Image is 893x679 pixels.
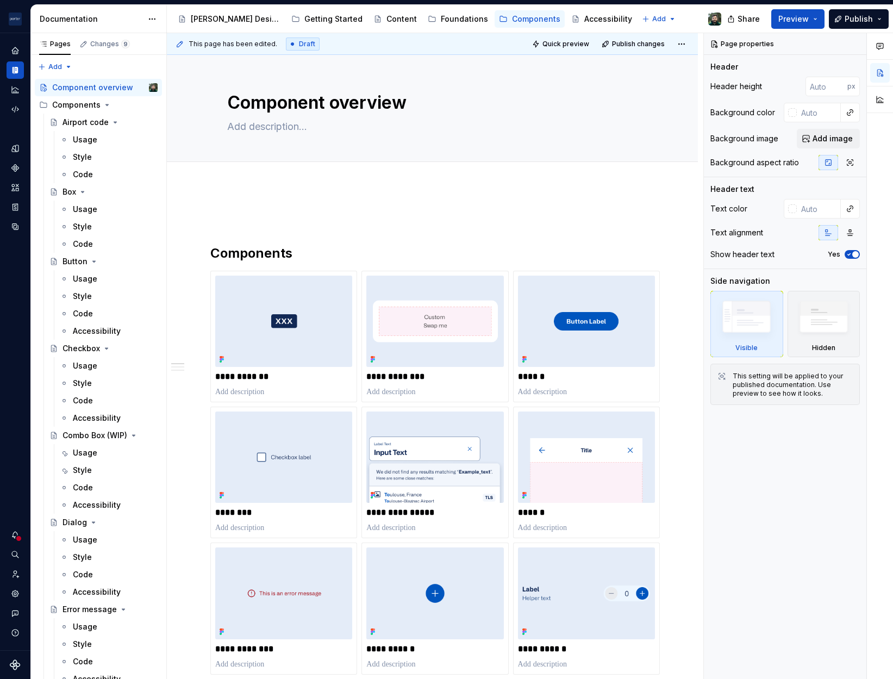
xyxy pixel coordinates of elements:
a: Storybook stories [7,198,24,216]
a: Style [55,218,162,235]
textarea: Component overview [225,90,636,116]
a: Code [55,566,162,583]
a: Settings [7,585,24,602]
a: Foundations [423,10,492,28]
button: Publish changes [598,36,670,52]
a: Dialog [45,514,162,531]
div: Style [73,152,92,163]
button: Add image [797,129,860,148]
div: Background aspect ratio [710,157,799,168]
span: Add image [813,133,853,144]
div: Header height [710,81,762,92]
div: Pages [39,40,71,48]
div: Getting Started [304,14,363,24]
span: Share [738,14,760,24]
a: Checkbox [45,340,162,357]
a: Accessibility [55,496,162,514]
div: Checkbox [63,343,100,354]
div: Accessibility [584,14,632,24]
a: Button [45,253,162,270]
a: Code [55,479,162,496]
img: 92482a77-7f1a-4bd3-a359-a30c8054398b.png [366,547,503,639]
div: Airport code [63,117,109,128]
a: Code [55,305,162,322]
a: Components [7,159,24,177]
div: Usage [73,204,97,215]
img: c354b25f-2b10-49e1-8381-6bfd5cab0153.png [215,412,352,503]
div: Header text [710,184,754,195]
a: Usage [55,357,162,375]
a: Assets [7,179,24,196]
div: Content [386,14,417,24]
div: Components [52,99,101,110]
img: Andlei Lisboa [149,83,158,92]
div: Accessibility [73,587,121,597]
div: Code [73,395,93,406]
svg: Supernova Logo [10,659,21,670]
a: Design tokens [7,140,24,157]
button: Contact support [7,605,24,622]
a: Airport code [45,114,162,131]
div: Accessibility [73,500,121,510]
div: Style [73,465,92,476]
a: Components [495,10,565,28]
button: Publish [829,9,889,29]
div: Accessibility [73,326,121,337]
a: Usage [55,444,162,462]
div: Text alignment [710,227,763,238]
div: Hidden [812,344,835,352]
a: Usage [55,131,162,148]
a: Box [45,183,162,201]
a: Analytics [7,81,24,98]
div: Usage [73,447,97,458]
span: Add [48,63,62,71]
a: Home [7,42,24,59]
img: bf2bba8d-c74c-4c24-9a88-5fc7209b33bd.png [215,276,352,367]
div: Text color [710,203,747,214]
span: Draft [299,40,315,48]
div: Data sources [7,218,24,235]
label: Yes [828,250,840,259]
a: Component overviewAndlei Lisboa [35,79,162,96]
a: [PERSON_NAME] Design [173,10,285,28]
button: Add [35,59,76,74]
input: Auto [797,199,841,219]
div: [PERSON_NAME] Design [191,14,280,24]
div: Code [73,569,93,580]
input: Auto [797,103,841,122]
span: 9 [121,40,130,48]
p: px [847,82,855,91]
div: Code [73,239,93,250]
div: Search ⌘K [7,546,24,563]
a: Code [55,166,162,183]
div: Background color [710,107,775,118]
div: Combo Box (WIP) [63,430,127,441]
div: Style [73,291,92,302]
div: Button [63,256,88,267]
a: Usage [55,618,162,636]
a: Getting Started [287,10,367,28]
div: Dialog [63,517,87,528]
a: Combo Box (WIP) [45,427,162,444]
img: f0306bc8-3074-41fb-b11c-7d2e8671d5eb.png [9,13,22,26]
a: Code [55,392,162,409]
div: Code [73,308,93,319]
button: Notifications [7,526,24,544]
button: Preview [771,9,825,29]
a: Code automation [7,101,24,118]
div: Usage [73,534,97,545]
a: Style [55,636,162,653]
a: Error message [45,601,162,618]
div: Error message [63,604,117,615]
div: Documentation [40,14,142,24]
img: 8810369f-4059-439c-b8e3-f217ea90894a.png [518,547,655,639]
div: Component overview [52,82,133,93]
